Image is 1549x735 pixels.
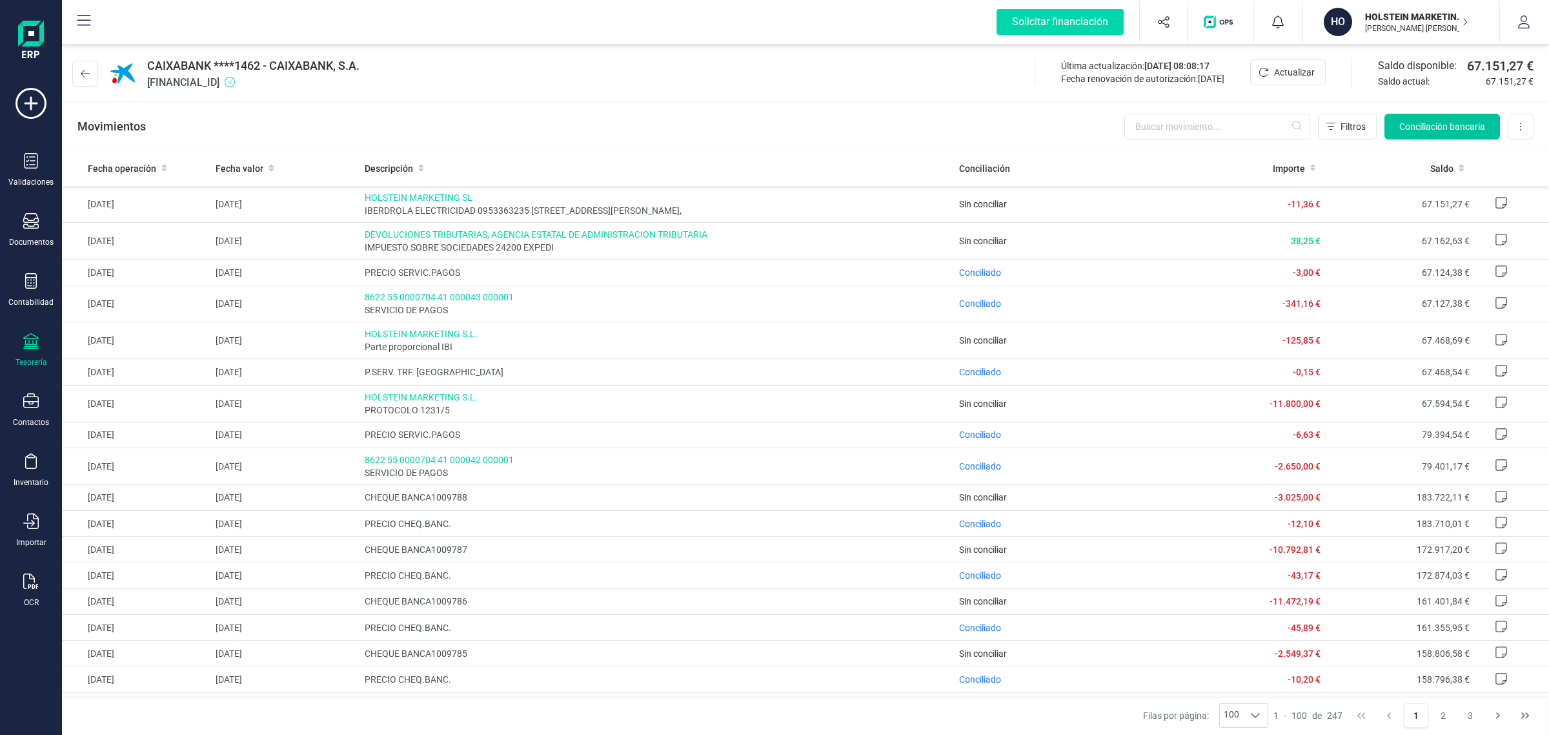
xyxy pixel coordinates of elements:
[959,461,1001,471] span: Conciliado
[62,448,210,484] td: [DATE]
[981,1,1139,43] button: Solicitar financiación
[959,298,1001,309] span: Conciliado
[1404,703,1428,728] button: Page 1
[959,430,1001,440] span: Conciliado
[1326,667,1474,692] td: 158.796,38 €
[13,417,49,428] div: Contactos
[1378,58,1462,74] span: Saldo disponible:
[62,385,210,422] td: [DATE]
[1458,703,1483,728] button: Page 3
[1326,285,1474,322] td: 67.127,38 €
[1327,709,1342,722] span: 247
[1326,641,1474,667] td: 158.806,58 €
[16,537,46,548] div: Importar
[210,484,359,510] td: [DATE]
[62,422,210,448] td: [DATE]
[1061,59,1224,72] div: Última actualización:
[1365,23,1468,34] p: [PERSON_NAME] [PERSON_NAME]
[1378,75,1481,88] span: Saldo actual:
[62,223,210,260] td: [DATE]
[1196,1,1246,43] button: Logo de OPS
[1430,162,1453,175] span: Saldo
[14,477,48,488] div: Inventario
[210,322,359,359] td: [DATE]
[1326,692,1474,718] td: 148.089,01 €
[147,75,359,90] span: [FINANCIAL_ID]
[62,641,210,667] td: [DATE]
[1326,322,1474,359] td: 67.468,69 €
[365,162,413,175] span: Descripción
[62,359,210,385] td: [DATE]
[1326,588,1474,614] td: 161.401,84 €
[1326,260,1474,285] td: 67.124,38 €
[959,596,1007,606] span: Sin conciliar
[365,466,949,479] span: SERVICIO DE PAGOS
[365,204,949,217] span: IBERDROLA ELECTRICIDAD 0953363235 [STREET_ADDRESS][PERSON_NAME],
[1282,298,1321,309] span: -341,16 €
[959,367,1001,377] span: Conciliado
[1326,537,1474,563] td: 172.917,20 €
[365,228,949,241] span: DEVOLUCIONES TRIBUTARIAS, AGENCIA ESTATAL DE ADMINISTRACION TRIBUTARIA
[1144,61,1210,71] span: [DATE] 08:08:17
[1293,267,1321,278] span: -3,00 €
[365,491,949,504] span: CHEQUE BANCA1009788
[210,563,359,588] td: [DATE]
[1365,10,1468,23] p: HOLSTEIN MARKETING SL
[210,285,359,322] td: [DATE]
[365,517,949,530] span: PRECIO CHEQ.BANC.
[959,544,1007,555] span: Sin conciliar
[959,492,1007,502] span: Sin conciliar
[1318,114,1377,140] button: Filtros
[77,118,146,136] p: Movimientos
[1275,492,1321,502] span: -3.025,00 €
[365,569,949,582] span: PRECIO CHEQ.BANC.
[1124,114,1310,140] input: Buscar movimiento...
[62,667,210,692] td: [DATE]
[959,623,1001,633] span: Conciliado
[1486,75,1534,88] span: 67.151,27 €
[210,537,359,563] td: [DATE]
[1143,703,1268,728] div: Filas por página:
[365,453,949,466] span: 8622 55 0000704 41 000042 000001
[365,673,949,686] span: PRECIO CHEQ.BANC.
[1377,703,1401,728] button: Previous Page
[9,237,54,247] div: Documentos
[1326,563,1474,588] td: 172.874,03 €
[210,422,359,448] td: [DATE]
[1270,596,1321,606] span: -11.472,19 €
[62,322,210,359] td: [DATE]
[1220,704,1243,727] span: 100
[210,260,359,285] td: [DATE]
[1326,615,1474,641] td: 161.355,95 €
[365,543,949,556] span: CHEQUE BANCA1009787
[210,385,359,422] td: [DATE]
[1467,57,1534,75] span: 67.151,27 €
[1486,703,1510,728] button: Next Page
[24,597,39,608] div: OCR
[365,291,949,304] span: 8622 55 0000704 41 000043 000001
[1293,430,1321,440] span: -6,63 €
[62,537,210,563] td: [DATE]
[1326,359,1474,385] td: 67.468,54 €
[365,647,949,660] span: CHEQUE BANCA1009785
[62,285,210,322] td: [DATE]
[959,399,1007,409] span: Sin conciliar
[1061,72,1224,85] div: Fecha renovación de autorización:
[365,621,949,634] span: PRECIO CHEQ.BANC.
[1326,422,1474,448] td: 79.394,54 €
[1312,709,1322,722] span: de
[210,186,359,223] td: [DATE]
[1319,1,1484,43] button: HOHOLSTEIN MARKETING SL[PERSON_NAME] [PERSON_NAME]
[365,595,949,608] span: CHEQUE BANCA1009786
[365,404,949,417] span: PROTOCOLO 1231/5
[62,260,210,285] td: [DATE]
[365,304,949,316] span: SERVICIO DE PAGOS
[1326,448,1474,484] td: 79.401,17 €
[959,199,1007,209] span: Sin conciliar
[959,267,1001,278] span: Conciliado
[1250,59,1326,85] button: Actualizar
[365,366,949,378] span: P.SERV. TRF. [GEOGRAPHIC_DATA]
[1341,120,1366,133] span: Filtros
[62,186,210,223] td: [DATE]
[210,692,359,718] td: [DATE]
